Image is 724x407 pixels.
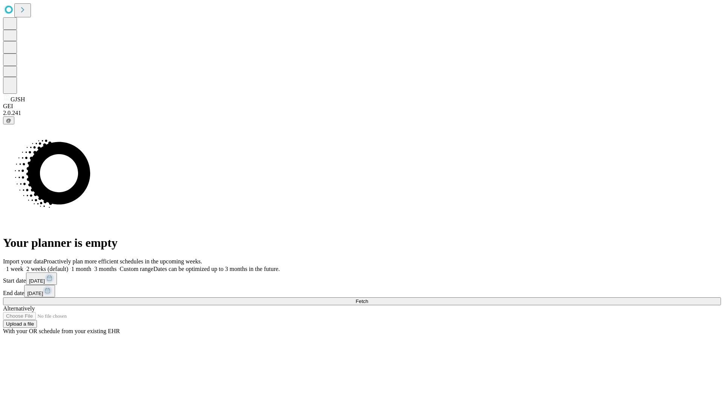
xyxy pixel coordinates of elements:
span: Dates can be optimized up to 3 months in the future. [153,266,280,272]
span: Proactively plan more efficient schedules in the upcoming weeks. [44,258,202,265]
div: Start date [3,272,721,285]
span: With your OR schedule from your existing EHR [3,328,120,334]
button: [DATE] [24,285,55,297]
span: @ [6,118,11,123]
button: [DATE] [26,272,57,285]
span: 1 month [71,266,91,272]
div: 2.0.241 [3,110,721,116]
span: Alternatively [3,305,35,312]
span: GJSH [11,96,25,103]
h1: Your planner is empty [3,236,721,250]
span: Import your data [3,258,44,265]
div: GEI [3,103,721,110]
div: End date [3,285,721,297]
span: 1 week [6,266,23,272]
button: Fetch [3,297,721,305]
span: 2 weeks (default) [26,266,68,272]
span: 3 months [94,266,117,272]
span: Fetch [356,298,368,304]
span: [DATE] [27,291,43,296]
span: [DATE] [29,278,45,284]
button: Upload a file [3,320,37,328]
button: @ [3,116,14,124]
span: Custom range [120,266,153,272]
